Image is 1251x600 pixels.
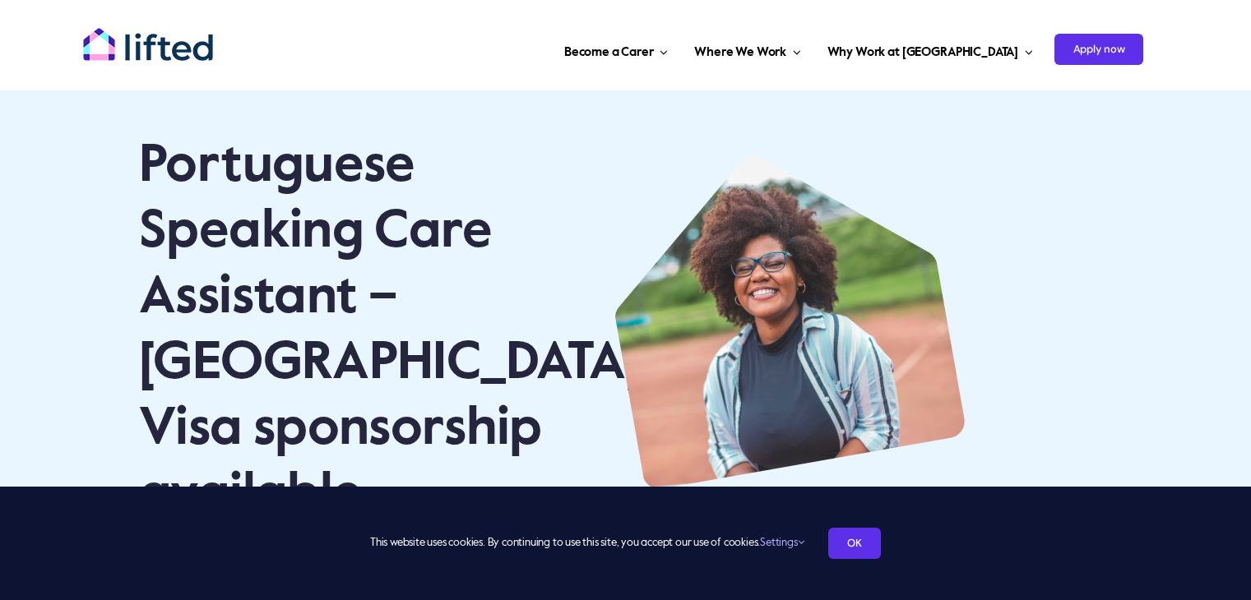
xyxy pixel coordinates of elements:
[564,39,654,66] span: Become a Carer
[1054,25,1144,74] a: Apply now
[822,25,1038,74] a: Why Work at [GEOGRAPHIC_DATA]
[370,530,804,556] span: This website uses cookies. By continuing to use this site, you accept our use of cookies.
[828,528,881,559] a: OK
[139,140,642,521] span: Portuguese Speaking Care Assistant – [GEOGRAPHIC_DATA] Visa sponsorship available
[694,39,786,66] span: Where We Work
[827,39,1019,66] span: Why Work at [GEOGRAPHIC_DATA]
[760,538,804,548] a: Settings
[689,25,805,74] a: Where We Work
[559,25,673,74] a: Become a Carer
[341,25,1143,74] nav: Carer Jobs Menu
[82,27,214,44] a: lifted-logo
[591,123,967,496] img: Carer Img
[1054,34,1144,65] span: Apply now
